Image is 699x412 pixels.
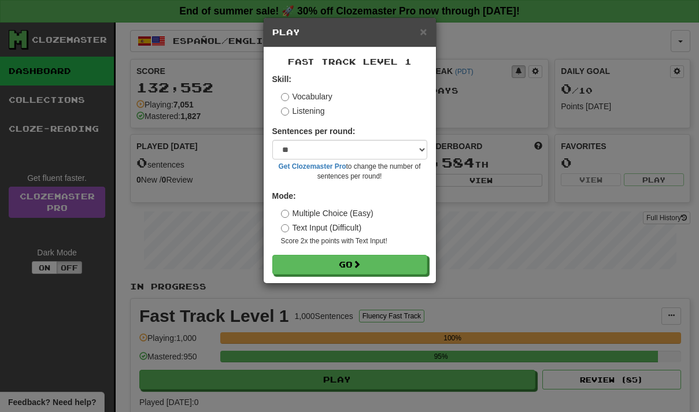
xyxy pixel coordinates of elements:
[281,224,289,232] input: Text Input (Difficult)
[281,210,289,218] input: Multiple Choice (Easy)
[272,27,427,38] h5: Play
[281,91,332,102] label: Vocabulary
[272,125,356,137] label: Sentences per round:
[279,162,346,170] a: Get Clozemaster Pro
[288,57,412,66] span: Fast Track Level 1
[281,207,373,219] label: Multiple Choice (Easy)
[272,191,296,201] strong: Mode:
[272,75,291,84] strong: Skill:
[420,25,427,38] button: Close
[272,162,427,181] small: to change the number of sentences per round!
[281,222,362,233] label: Text Input (Difficult)
[281,107,289,116] input: Listening
[281,105,325,117] label: Listening
[420,25,427,38] span: ×
[281,236,427,246] small: Score 2x the points with Text Input !
[281,93,289,101] input: Vocabulary
[272,255,427,274] button: Go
